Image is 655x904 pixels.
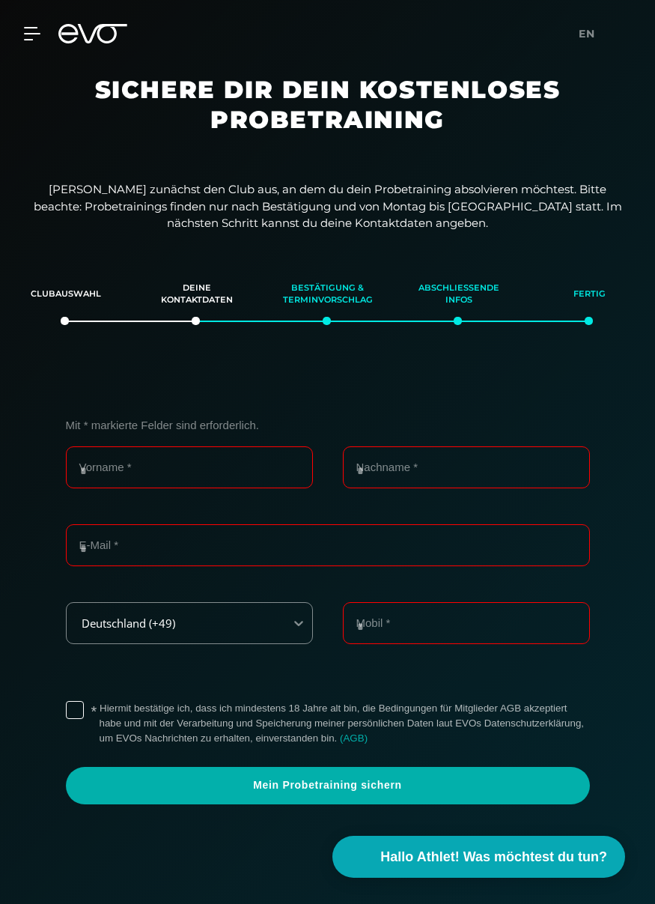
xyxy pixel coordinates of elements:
div: Deutschland (+49) [68,617,274,630]
div: Abschließende Infos [412,274,505,315]
label: Hiermit bestätige ich, dass ich mindestens 18 Jahre alt bin, die Bedingungen für Mitglieder AGB a... [100,701,590,746]
p: Mit * markierte Felder sind erforderlich. [66,419,590,431]
span: Hallo Athlet! Was möchtest du tun? [380,847,607,867]
a: en [579,25,604,43]
div: Bestätigung & Terminvorschlag [281,274,374,315]
div: Fertig [543,274,636,315]
a: Mein Probetraining sichern [66,767,590,804]
div: Deine Kontaktdaten [150,274,243,315]
div: Clubauswahl [19,274,112,315]
span: en [579,27,595,40]
h1: Sichere dir dein kostenloses Probetraining [73,75,582,159]
a: (AGB) [340,732,368,744]
button: Hallo Athlet! Was möchtest du tun? [332,836,625,878]
span: Mein Probetraining sichern [84,778,572,793]
p: [PERSON_NAME] zunächst den Club aus, an dem du dein Probetraining absolvieren möchtest. Bitte bea... [28,181,627,232]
